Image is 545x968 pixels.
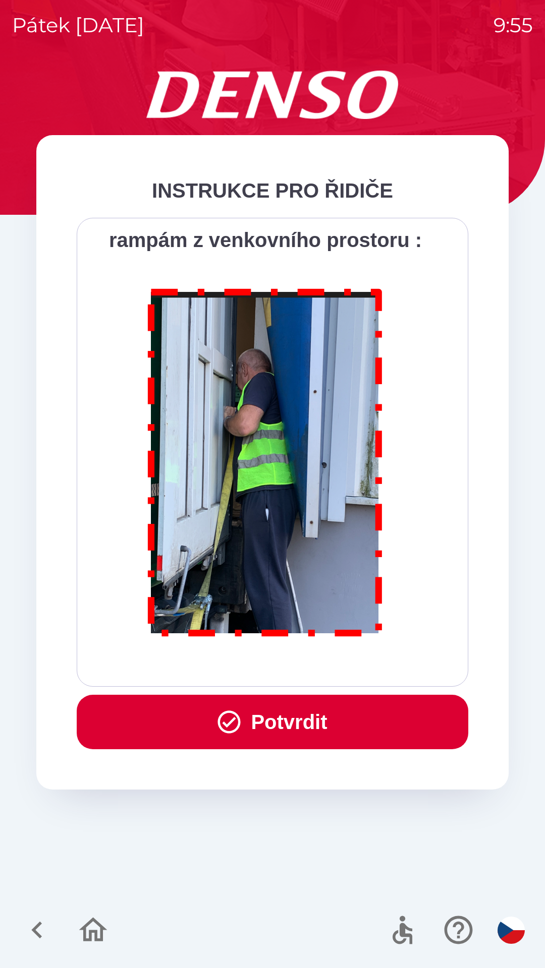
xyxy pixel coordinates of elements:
[498,917,525,944] img: cs flag
[77,175,468,206] div: INSTRUKCE PRO ŘIDIČE
[494,10,533,40] p: 9:55
[12,10,144,40] p: pátek [DATE]
[36,71,509,119] img: Logo
[136,275,395,646] img: M8MNayrTL6gAAAABJRU5ErkJggg==
[77,695,468,749] button: Potvrdit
